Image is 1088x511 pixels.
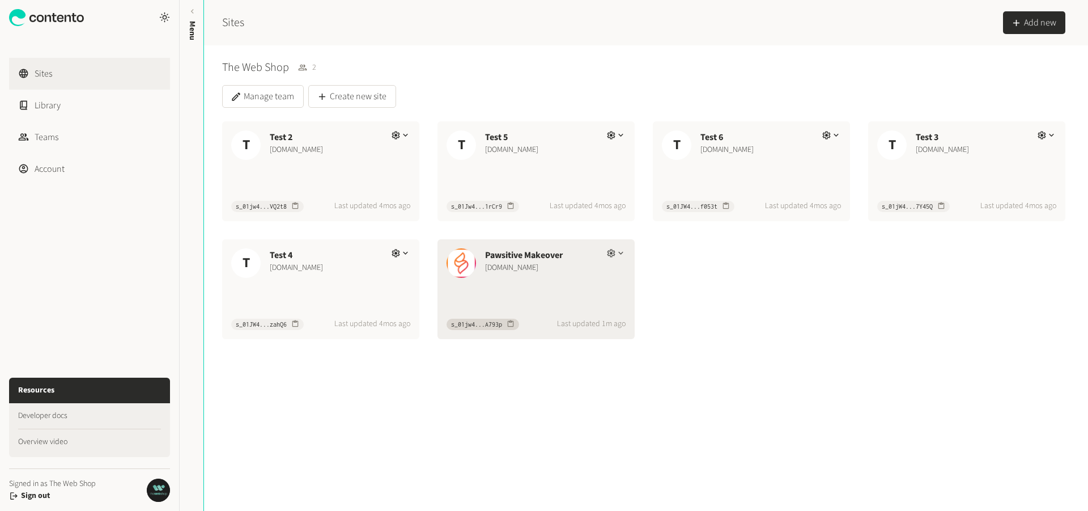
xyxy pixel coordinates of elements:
span: T [877,135,907,155]
div: Pawsitive Makeover [485,248,597,262]
span: s_01jW4...7Y45Q [882,201,933,212]
div: Test 2 [270,130,382,144]
button: TTest 2[DOMAIN_NAME]s_01jw4...VQ2t8Last updated 4mos ago [222,121,419,221]
span: T [231,135,261,155]
span: 2 [298,59,316,76]
img: Pawsitive Makeover [447,248,476,278]
span: T [447,135,476,155]
span: Menu [186,21,198,40]
h2: Sites [222,14,244,31]
button: TTest 6[DOMAIN_NAME]s_01JW4...f053tLast updated 4mos ago [653,121,850,221]
a: Overview video [18,429,161,455]
a: Account [9,153,170,185]
span: T [662,135,691,155]
div: [DOMAIN_NAME] [270,262,382,274]
button: TTest 4[DOMAIN_NAME]s_01JW4...zahQ6Last updated 4mos ago [222,239,419,339]
div: Test 3 [916,130,1028,144]
a: Teams [9,121,170,153]
span: Last updated 4mos ago [334,200,410,212]
div: Test 6 [700,130,813,144]
button: Manage team [222,85,304,108]
div: [DOMAIN_NAME] [485,262,597,274]
h3: Resources [9,378,170,403]
span: Last updated 1m ago [557,318,626,330]
span: Last updated 4mos ago [334,318,410,330]
div: Test 5 [485,130,597,144]
a: Developer docs [18,403,161,429]
div: [DOMAIN_NAME] [700,144,813,156]
span: T [231,253,261,273]
a: Library [9,90,170,121]
div: Test 4 [270,248,382,262]
span: Signed in as The Web Shop [9,478,96,490]
span: Last updated 4mos ago [980,200,1056,212]
div: [DOMAIN_NAME] [916,144,1028,156]
div: [DOMAIN_NAME] [485,144,597,156]
a: Sites [9,58,170,90]
img: The Web Shop [147,479,170,502]
span: Last updated 4mos ago [550,200,626,212]
h3: The Web Shop [222,59,289,76]
span: s_01JW4...f053t [666,201,717,212]
button: Sign out [21,490,50,502]
span: s_01jw4...VQ2t8 [236,201,287,212]
button: Add new [1003,11,1065,34]
button: s_01jw4...A793p [447,319,519,330]
button: s_01JW4...f053t [662,201,734,212]
button: s_01Jw4...1rCr9 [447,201,519,212]
button: s_01JW4...zahQ6 [231,319,304,330]
button: s_01jw4...VQ2t8 [231,201,304,212]
button: TTest 5[DOMAIN_NAME]s_01Jw4...1rCr9Last updated 4mos ago [437,121,635,221]
span: s_01jw4...A793p [451,319,502,330]
span: Last updated 4mos ago [765,200,841,212]
button: Pawsitive MakeoverPawsitive Makeover[DOMAIN_NAME]s_01jw4...A793pLast updated 1m ago [437,239,635,339]
button: s_01jW4...7Y45Q [877,201,950,212]
div: [DOMAIN_NAME] [270,144,382,156]
span: s_01JW4...zahQ6 [236,319,287,330]
span: s_01Jw4...1rCr9 [451,201,502,212]
button: TTest 3[DOMAIN_NAME]s_01jW4...7Y45QLast updated 4mos ago [868,121,1065,221]
button: Create new site [308,85,396,108]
